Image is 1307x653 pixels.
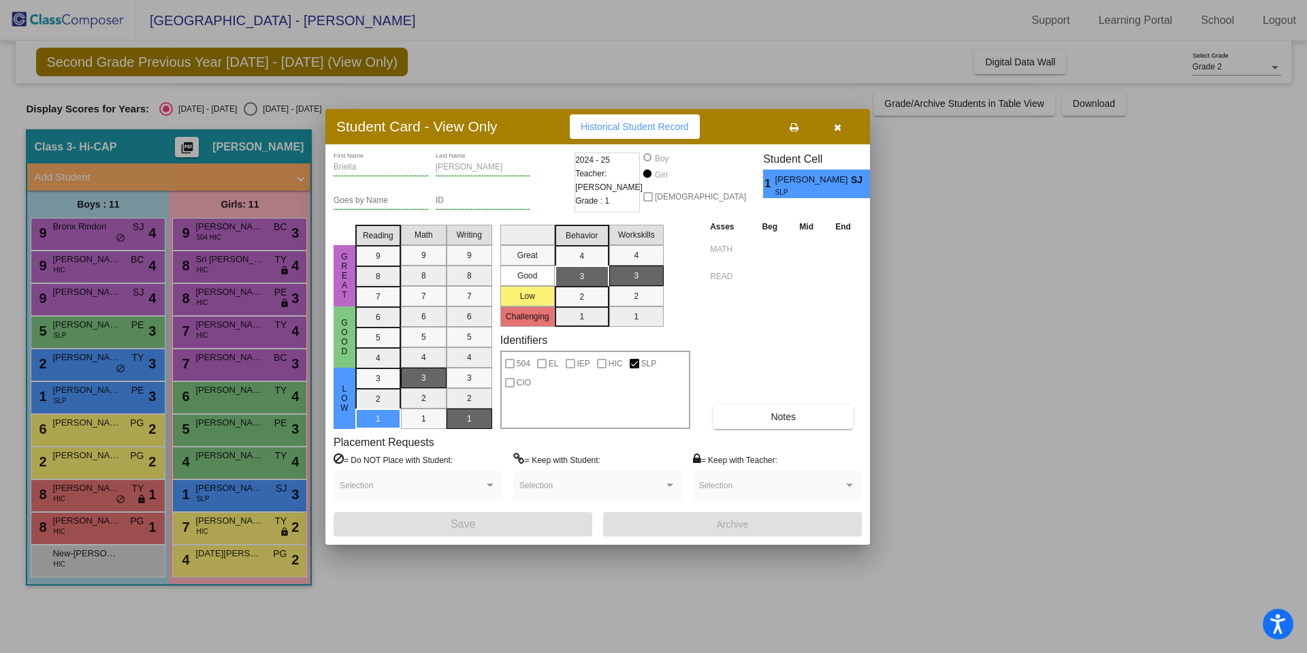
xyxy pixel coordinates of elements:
span: IEP [577,355,590,372]
span: Low [338,384,351,413]
span: 504 [517,355,530,372]
span: 1 [763,176,775,192]
span: Archive [717,519,749,530]
span: Teacher: [PERSON_NAME] [575,167,643,194]
span: Notes [771,411,796,422]
label: = Do NOT Place with Student: [334,453,453,466]
div: Boy [654,153,669,165]
span: EL [549,355,559,372]
label: = Keep with Student: [513,453,600,466]
input: assessment [710,266,747,287]
span: CIO [517,375,531,391]
span: [DEMOGRAPHIC_DATA] [655,189,746,205]
span: HIC [609,355,623,372]
span: [PERSON_NAME] [775,173,851,187]
span: Save [451,518,475,530]
th: End [824,219,862,234]
button: Historical Student Record [570,114,700,139]
span: Great [338,252,351,300]
span: Good [338,318,351,356]
button: Archive [603,512,862,537]
div: Girl [654,169,668,181]
span: 2024 - 25 [575,153,610,167]
span: Grade : 1 [575,194,609,208]
input: assessment [710,239,747,259]
h3: Student Cell [763,153,882,165]
span: SJ [851,173,870,187]
input: goes by name [334,196,429,206]
th: Beg [751,219,788,234]
button: Notes [713,404,853,429]
span: 3 [870,176,882,192]
h3: Student Card - View Only [336,118,498,135]
span: SLP [641,355,657,372]
th: Mid [788,219,824,234]
label: = Keep with Teacher: [693,453,777,466]
label: Identifiers [500,334,547,347]
span: SLP [775,187,841,197]
th: Asses [707,219,751,234]
label: Placement Requests [334,436,434,449]
button: Save [334,512,592,537]
span: Historical Student Record [581,121,689,132]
